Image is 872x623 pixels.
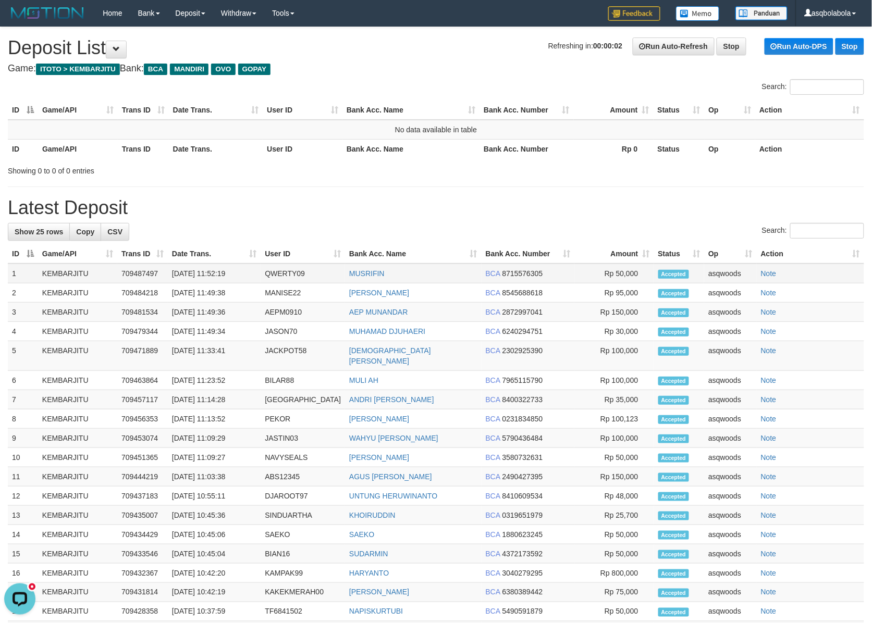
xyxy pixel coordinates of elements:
a: SUDARMIN [349,550,388,558]
td: asqwoods [704,448,757,467]
td: [DATE] 10:37:59 [168,602,261,621]
td: Rp 25,700 [574,506,654,525]
img: Button%20Memo.svg [676,6,720,21]
span: Accepted [658,473,690,482]
td: asqwoods [704,564,757,583]
div: new message indicator [27,3,37,13]
span: BCA [486,607,500,616]
td: KEMBARJITU [38,371,117,390]
a: Note [761,434,777,442]
td: Rp 800,000 [574,564,654,583]
span: MANDIRI [170,64,208,75]
td: 8 [8,409,38,429]
td: KEMBARJITU [38,487,117,506]
h4: Game: Bank: [8,64,864,74]
td: 709433546 [117,544,168,564]
td: KAKEKMERAH00 [261,583,345,602]
th: ID: activate to sort column descending [8,244,38,264]
span: Copy 4372173592 to clipboard [502,550,543,558]
a: Stop [836,38,864,55]
span: BCA [144,64,167,75]
span: Copy 8410609534 to clipboard [502,492,543,500]
span: Copy 0231834850 to clipboard [502,415,543,423]
span: BCA [486,511,500,519]
td: BILAR88 [261,371,345,390]
th: ID [8,139,38,158]
span: Copy 2872997041 to clipboard [502,308,543,316]
td: BIAN16 [261,544,345,564]
td: asqwoods [704,506,757,525]
td: 1 [8,264,38,283]
td: JASTIN03 [261,429,345,448]
td: Rp 50,000 [574,264,654,283]
span: Accepted [658,347,690,356]
td: 709463864 [117,371,168,390]
td: KEMBARJITU [38,467,117,487]
span: Accepted [658,608,690,617]
td: [DATE] 10:42:20 [168,564,261,583]
td: asqwoods [704,322,757,341]
th: Trans ID: activate to sort column ascending [117,244,168,264]
td: Rp 100,000 [574,341,654,371]
span: Accepted [658,531,690,540]
td: asqwoods [704,429,757,448]
h1: Deposit List [8,38,864,58]
td: [DATE] 11:09:27 [168,448,261,467]
td: [GEOGRAPHIC_DATA] [261,390,345,409]
td: 709457117 [117,390,168,409]
th: Trans ID [118,139,169,158]
span: Accepted [658,308,690,317]
button: Open LiveChat chat widget [4,4,35,35]
a: Stop [717,38,746,55]
img: Feedback.jpg [608,6,660,21]
td: 5 [8,341,38,371]
th: Status [654,139,705,158]
a: NAPISKURTUBI [349,607,403,616]
td: TF6841502 [261,602,345,621]
td: Rp 95,000 [574,283,654,303]
td: [DATE] 11:49:38 [168,283,261,303]
td: Rp 100,000 [574,429,654,448]
td: KEMBARJITU [38,322,117,341]
td: 709487497 [117,264,168,283]
td: KEMBARJITU [38,525,117,544]
td: Rp 50,000 [574,602,654,621]
th: ID: activate to sort column descending [8,101,38,120]
td: JACKPOT58 [261,341,345,371]
th: Op: activate to sort column ascending [704,244,757,264]
a: Note [761,472,777,481]
th: Op: activate to sort column ascending [705,101,756,120]
td: 2 [8,283,38,303]
th: Op [705,139,756,158]
td: KEMBARJITU [38,602,117,621]
label: Search: [762,79,864,95]
a: Note [761,569,777,577]
a: Show 25 rows [8,223,70,241]
span: Accepted [658,377,690,385]
a: Note [761,492,777,500]
td: asqwoods [704,467,757,487]
a: [PERSON_NAME] [349,588,409,596]
th: User ID [263,139,342,158]
a: WAHYU [PERSON_NAME] [349,434,438,442]
a: MUHAMAD DJUHAERI [349,327,425,335]
th: Bank Acc. Number: activate to sort column ascending [482,244,575,264]
a: Copy [69,223,101,241]
td: 709481534 [117,303,168,322]
img: MOTION_logo.png [8,5,87,21]
td: [DATE] 10:42:19 [168,583,261,602]
span: CSV [107,228,122,236]
span: Copy 6380389442 to clipboard [502,588,543,596]
td: [DATE] 10:45:04 [168,544,261,564]
td: ABS12345 [261,467,345,487]
td: asqwoods [704,487,757,506]
td: NAVYSEALS [261,448,345,467]
span: Copy [76,228,94,236]
td: 709444219 [117,467,168,487]
td: 12 [8,487,38,506]
td: 709428358 [117,602,168,621]
td: KEMBARJITU [38,409,117,429]
a: Run Auto-DPS [765,38,833,55]
td: 14 [8,525,38,544]
span: BCA [486,289,500,297]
